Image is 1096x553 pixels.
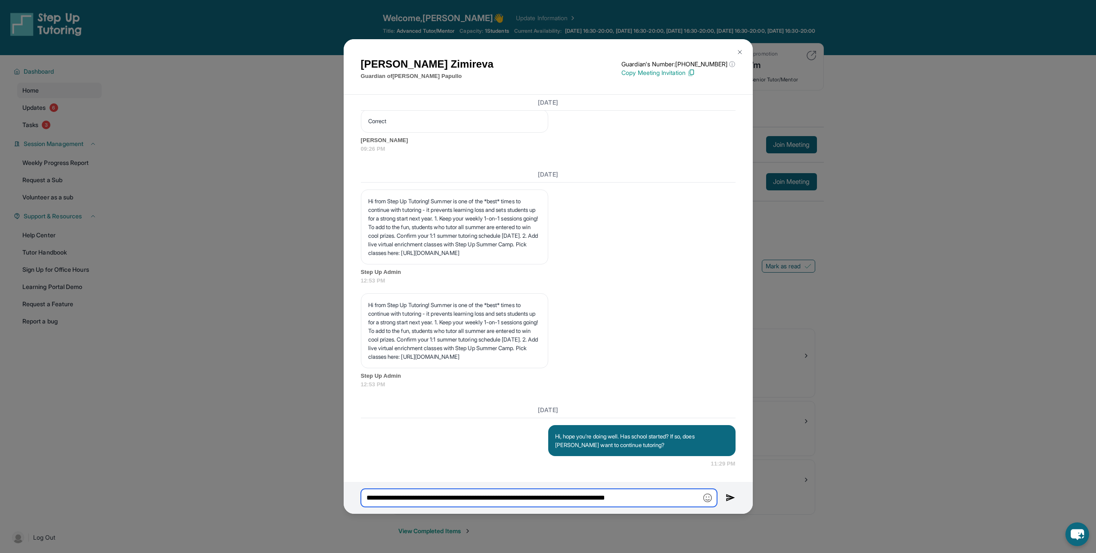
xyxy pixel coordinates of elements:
span: 11:29 PM [711,460,736,468]
p: Guardian of [PERSON_NAME] Papullo [361,72,494,81]
span: ⓘ [729,60,735,68]
img: Send icon [726,493,736,503]
h3: [DATE] [361,98,736,107]
span: Step Up Admin [361,268,736,276]
h3: [DATE] [361,170,736,179]
img: Emoji [703,494,712,502]
p: Correct [368,117,541,125]
span: 09:26 PM [361,145,736,153]
span: 12:53 PM [361,380,736,389]
p: Hi from Step Up Tutoring! Summer is one of the *best* times to continue with tutoring - it preven... [368,301,541,361]
span: [PERSON_NAME] [361,136,736,145]
span: 12:53 PM [361,276,736,285]
h1: [PERSON_NAME] Zimireva [361,56,494,72]
img: Close Icon [736,49,743,56]
p: Guardian's Number: [PHONE_NUMBER] [621,60,735,68]
p: Hi from Step Up Tutoring! Summer is one of the *best* times to continue with tutoring - it preven... [368,197,541,257]
h3: [DATE] [361,406,736,414]
button: chat-button [1065,522,1089,546]
p: Hi, hope you're doing well. Has school started? If so, does [PERSON_NAME] want to continue tutoring? [555,432,729,449]
p: Copy Meeting Invitation [621,68,735,77]
img: Copy Icon [687,69,695,77]
span: Step Up Admin [361,372,736,380]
